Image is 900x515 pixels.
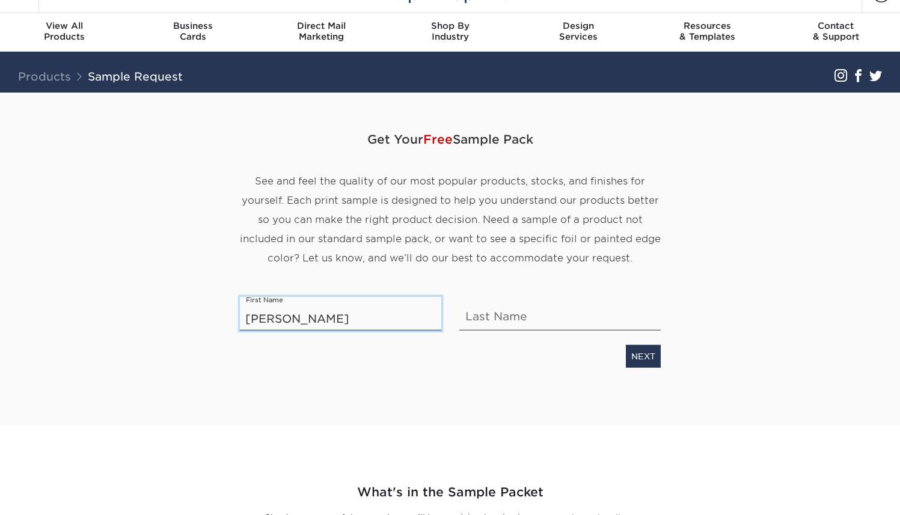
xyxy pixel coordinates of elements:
[514,20,643,31] span: Design
[240,175,661,264] span: See and feel the quality of our most popular products, stocks, and finishes for yourself. Each pr...
[240,121,661,157] span: Get Your Sample Pack
[643,20,771,42] div: & Templates
[129,20,257,42] div: Cards
[771,20,900,42] div: & Support
[129,20,257,31] span: Business
[257,20,386,31] span: Direct Mail
[99,483,802,502] h2: What's in the Sample Packet
[771,13,900,52] a: Contact& Support
[129,13,257,52] a: BusinessCards
[771,20,900,31] span: Contact
[626,345,661,368] a: NEXT
[514,13,643,52] a: DesignServices
[643,20,771,31] span: Resources
[514,20,643,42] div: Services
[386,13,515,52] a: Shop ByIndustry
[386,20,515,42] div: Industry
[643,13,771,52] a: Resources& Templates
[88,70,183,83] a: Sample Request
[386,20,515,31] span: Shop By
[18,70,71,83] a: Products
[257,20,386,42] div: Marketing
[423,132,453,147] span: Free
[257,13,386,52] a: Direct MailMarketing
